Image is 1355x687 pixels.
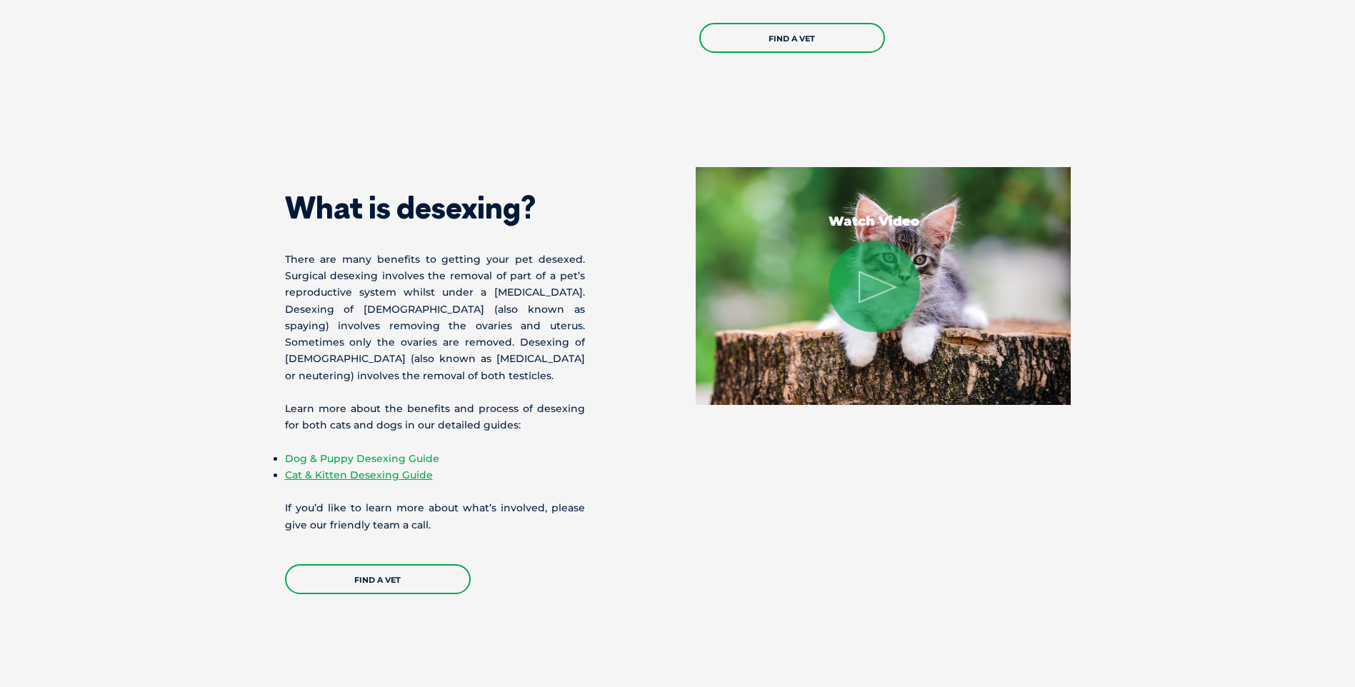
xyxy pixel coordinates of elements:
[699,23,885,53] a: Find a Vet
[285,564,471,594] a: Find a Vet
[285,500,585,533] p: If you’d like to learn more about what’s involved, please give our friendly team a call.
[829,215,920,228] p: Watch Video
[285,193,585,223] h2: What is desexing?
[285,251,585,384] p: There are many benefits to getting your pet desexed. Surgical desexing involves the removal of pa...
[285,468,433,481] a: Cat & Kitten Desexing Guide
[285,401,585,433] p: Learn more about the benefits and process of desexing for both cats and dogs in our detailed guides:
[696,167,1071,405] img: 20% off Desexing at Greencross Vets
[285,452,439,465] a: Dog & Puppy Desexing Guide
